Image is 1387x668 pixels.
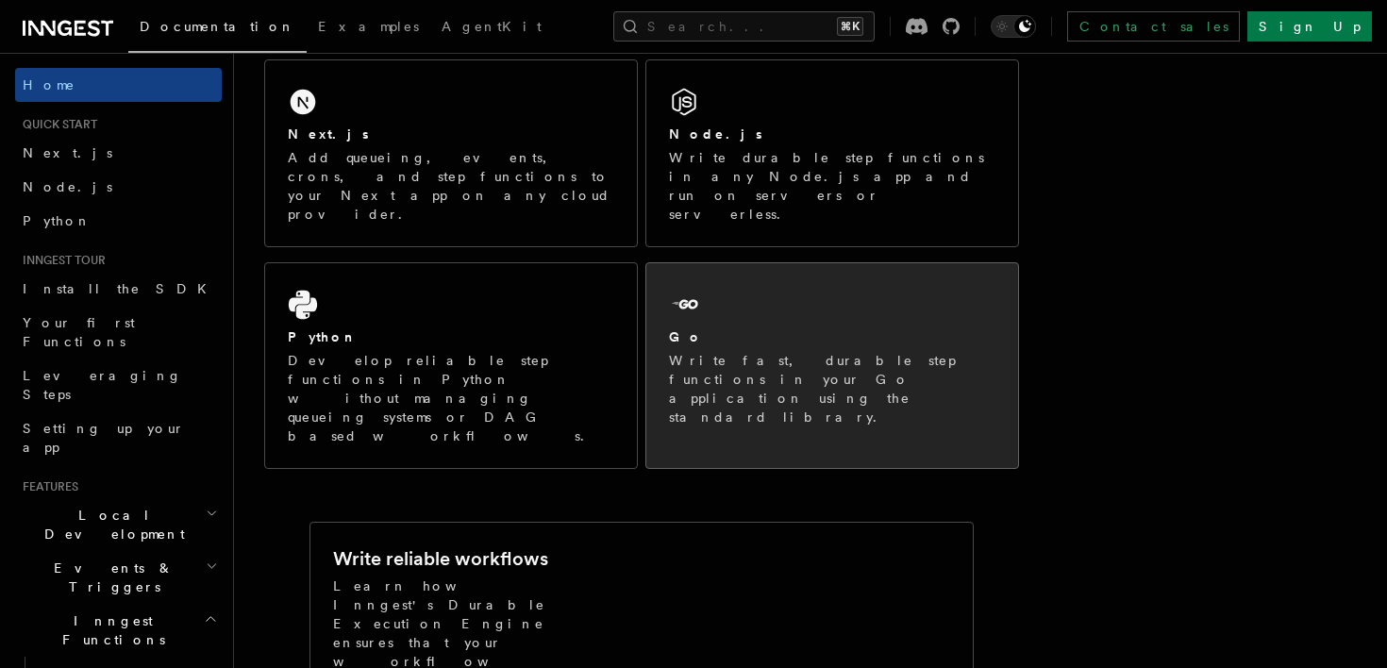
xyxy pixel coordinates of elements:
p: Develop reliable step functions in Python without managing queueing systems or DAG based workflows. [288,351,614,445]
a: Contact sales [1067,11,1240,42]
span: Next.js [23,145,112,160]
h2: Node.js [669,125,762,143]
span: Home [23,75,75,94]
span: Leveraging Steps [23,368,182,402]
a: Leveraging Steps [15,359,222,411]
h2: Next.js [288,125,369,143]
a: Node.js [15,170,222,204]
span: Node.js [23,179,112,194]
span: Install the SDK [23,281,218,296]
a: Sign Up [1247,11,1372,42]
h2: Go [669,327,703,346]
a: AgentKit [430,6,553,51]
a: Python [15,204,222,238]
span: Your first Functions [23,315,135,349]
button: Local Development [15,498,222,551]
span: Python [23,213,92,228]
button: Events & Triggers [15,551,222,604]
button: Search...⌘K [613,11,875,42]
span: Examples [318,19,419,34]
kbd: ⌘K [837,17,863,36]
span: Inngest Functions [15,611,204,649]
a: Install the SDK [15,272,222,306]
button: Toggle dark mode [991,15,1036,38]
span: Local Development [15,506,206,543]
span: Quick start [15,117,97,132]
span: Inngest tour [15,253,106,268]
h2: Write reliable workflows [333,545,548,572]
a: Documentation [128,6,307,53]
button: Inngest Functions [15,604,222,657]
a: Next.jsAdd queueing, events, crons, and step functions to your Next app on any cloud provider. [264,59,638,247]
a: PythonDevelop reliable step functions in Python without managing queueing systems or DAG based wo... [264,262,638,469]
a: GoWrite fast, durable step functions in your Go application using the standard library. [645,262,1019,469]
p: Write fast, durable step functions in your Go application using the standard library. [669,351,995,426]
a: Examples [307,6,430,51]
span: Documentation [140,19,295,34]
a: Next.js [15,136,222,170]
span: Setting up your app [23,421,185,455]
span: Events & Triggers [15,559,206,596]
a: Node.jsWrite durable step functions in any Node.js app and run on servers or serverless. [645,59,1019,247]
span: Features [15,479,78,494]
a: Your first Functions [15,306,222,359]
a: Home [15,68,222,102]
span: AgentKit [442,19,542,34]
p: Add queueing, events, crons, and step functions to your Next app on any cloud provider. [288,148,614,224]
a: Setting up your app [15,411,222,464]
p: Write durable step functions in any Node.js app and run on servers or serverless. [669,148,995,224]
h2: Python [288,327,358,346]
